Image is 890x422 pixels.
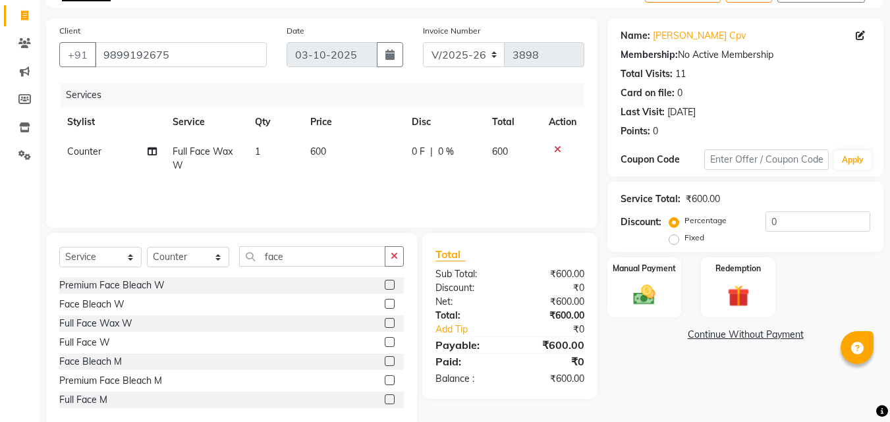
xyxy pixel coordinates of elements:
div: Total: [426,309,510,323]
div: 11 [675,67,686,81]
div: Points: [621,124,650,138]
div: ₹600.00 [510,372,594,386]
span: | [430,145,433,159]
input: Search by Name/Mobile/Email/Code [95,42,267,67]
span: 600 [310,145,326,157]
span: 1 [255,145,260,157]
span: 0 F [412,145,425,159]
span: 0 % [438,145,454,159]
div: ₹600.00 [510,337,594,353]
div: Sub Total: [426,267,510,281]
div: Premium Face Bleach M [59,374,162,388]
label: Percentage [684,215,727,226]
div: Services [61,83,594,107]
th: Disc [404,107,484,137]
th: Total [484,107,542,137]
button: Apply [834,150,872,170]
div: Full Face M [59,393,107,407]
span: Full Face Wax W [173,145,233,171]
div: Total Visits: [621,67,673,81]
label: Client [59,25,80,37]
th: Qty [247,107,302,137]
div: Premium Face Bleach W [59,278,165,292]
div: Name: [621,29,650,43]
a: Continue Without Payment [610,328,881,342]
th: Action [541,107,584,137]
th: Price [302,107,404,137]
input: Search or Scan [239,246,385,267]
div: ₹600.00 [510,295,594,309]
div: Service Total: [621,192,681,206]
div: Paid: [426,354,510,369]
div: Membership: [621,48,678,62]
label: Manual Payment [613,263,676,275]
th: Stylist [59,107,165,137]
div: Discount: [621,215,661,229]
span: Counter [67,145,101,157]
div: [DATE] [667,105,696,119]
span: Total [435,248,466,261]
div: Face Bleach M [59,355,122,369]
div: Full Face Wax W [59,317,132,330]
a: [PERSON_NAME] Cpv [653,29,746,43]
div: Payable: [426,337,510,353]
div: ₹0 [524,323,595,336]
div: ₹600.00 [510,267,594,281]
label: Date [287,25,304,37]
label: Invoice Number [423,25,480,37]
div: Coupon Code [621,153,704,167]
div: ₹0 [510,281,594,295]
div: No Active Membership [621,48,870,62]
span: 600 [492,145,508,157]
div: Discount: [426,281,510,295]
label: Fixed [684,232,704,244]
th: Service [165,107,247,137]
input: Enter Offer / Coupon Code [704,149,829,170]
img: _gift.svg [721,282,756,309]
div: 0 [677,86,682,100]
label: Redemption [715,263,761,275]
button: +91 [59,42,96,67]
div: ₹0 [510,354,594,369]
div: Face Bleach W [59,298,125,311]
div: ₹600.00 [510,309,594,323]
div: Last Visit: [621,105,665,119]
div: Full Face W [59,336,110,350]
div: ₹600.00 [686,192,720,206]
div: Net: [426,295,510,309]
div: Balance : [426,372,510,386]
a: Add Tip [426,323,524,336]
div: Card on file: [621,86,675,100]
img: _cash.svg [626,282,662,307]
div: 0 [653,124,658,138]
